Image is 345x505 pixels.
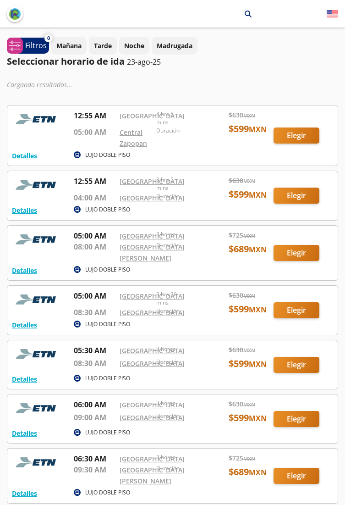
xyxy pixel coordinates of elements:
p: Mañana [56,41,82,50]
button: Tarde [89,37,117,55]
p: LUJO DOBLE PISO [85,266,130,274]
p: LUJO DOBLE PISO [85,488,130,497]
p: [GEOGRAPHIC_DATA] [173,9,238,19]
p: Madrugada [157,41,192,50]
button: Detalles [12,205,37,215]
p: LUJO DOBLE PISO [85,428,130,437]
p: Filtros [25,40,47,51]
button: Detalles [12,374,37,384]
button: back [7,6,23,22]
a: [GEOGRAPHIC_DATA][PERSON_NAME] [120,243,185,262]
a: [GEOGRAPHIC_DATA] [120,308,185,317]
p: LUJO DOBLE PISO [85,320,130,328]
p: LUJO DOBLE PISO [85,205,130,214]
a: [GEOGRAPHIC_DATA] [120,194,185,202]
a: [GEOGRAPHIC_DATA][PERSON_NAME] [120,466,185,485]
a: Central Zapopan [120,128,147,148]
a: [GEOGRAPHIC_DATA] [120,232,185,240]
button: Noche [119,37,149,55]
span: 0 [47,34,50,42]
em: Cargando resultados ... [7,80,72,89]
a: [GEOGRAPHIC_DATA] [120,346,185,355]
p: [GEOGRAPHIC_DATA] [96,9,161,19]
button: Detalles [12,320,37,330]
button: Madrugada [152,37,197,55]
button: Detalles [12,266,37,275]
a: [GEOGRAPHIC_DATA] [120,177,185,186]
a: [GEOGRAPHIC_DATA] [120,292,185,300]
p: LUJO DOBLE PISO [85,151,130,159]
button: 0Filtros [7,38,49,54]
button: Detalles [12,151,37,161]
a: [GEOGRAPHIC_DATA] [120,359,185,368]
p: Noche [124,41,144,50]
p: LUJO DOBLE PISO [85,374,130,383]
p: Seleccionar horario de ida [7,55,125,68]
a: [GEOGRAPHIC_DATA] [120,455,185,463]
button: Mañana [51,37,87,55]
p: Tarde [94,41,112,50]
button: English [327,8,338,20]
p: 23-ago-25 [127,56,161,67]
button: Detalles [12,428,37,438]
a: [GEOGRAPHIC_DATA] [120,400,185,409]
a: [GEOGRAPHIC_DATA] [120,111,185,120]
button: Detalles [12,488,37,498]
a: [GEOGRAPHIC_DATA] [120,413,185,422]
